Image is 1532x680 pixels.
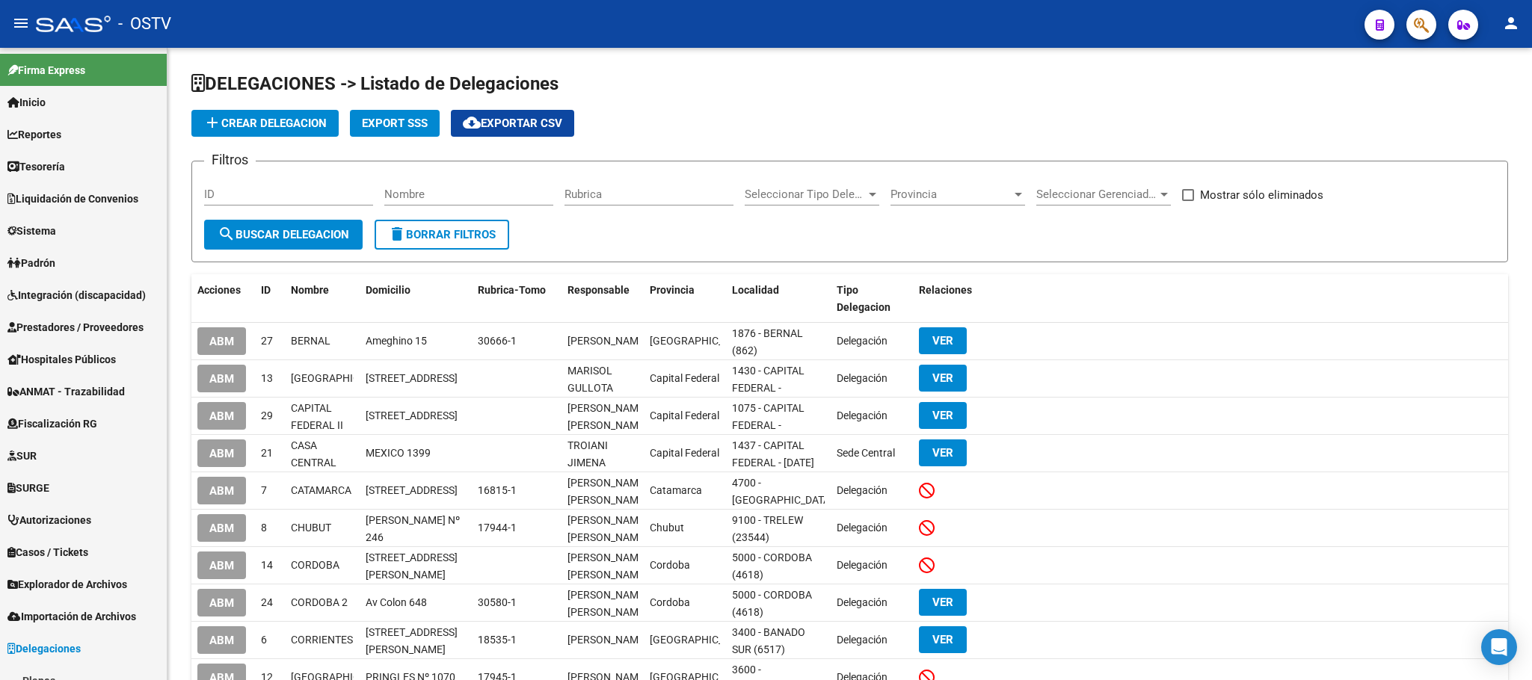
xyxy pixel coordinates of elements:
span: Delegación [837,522,887,534]
datatable-header-cell: Acciones [191,274,255,324]
span: Autorizaciones [7,512,91,528]
span: 21 [261,447,273,459]
button: VER [919,327,967,354]
span: Delegación [837,559,887,571]
span: Tipo Delegacion [837,284,890,313]
span: AVDA BELGRANO Nº 1065 [366,484,458,496]
button: Export SSS [350,110,440,137]
span: MARTIN CUTILLO Nº 246 [366,514,460,543]
span: 16815-1 [478,484,517,496]
span: 14 [261,559,273,571]
span: Casos / Tickets [7,544,88,560]
span: CAPITAL FEDERAL II [291,402,343,431]
span: ABM [209,522,234,535]
span: VER [932,446,953,460]
span: ABM [209,596,234,610]
span: ABM [209,447,234,460]
span: SUR [7,448,37,464]
span: BERNAL [291,335,330,347]
span: Sistema [7,223,56,239]
datatable-header-cell: Tipo Delegacion [831,274,913,324]
span: Prestadores / Proveedores [7,319,144,336]
span: CARRION JUAN CARLOS [567,477,647,506]
mat-icon: add [203,114,221,132]
button: Buscar Delegacion [204,220,363,250]
button: ABM [197,477,246,504]
button: ABM [197,402,246,430]
span: Sede Central [837,447,895,459]
span: SURGE [7,480,49,496]
span: Abeijon Kevin Aaron [567,589,647,618]
span: Delegación [837,409,887,421]
span: ABM [209,484,234,498]
span: 30580-1 [478,596,517,608]
span: Tesorería [7,158,65,175]
span: CORRIENTES [291,634,353,646]
span: Catamarca [650,484,702,496]
button: ABM [197,626,246,654]
span: AV COSTANERA GRAL SAN MARTIN Nº 252 [366,626,458,655]
button: VER [919,589,967,616]
span: Importación de Archivos [7,608,136,625]
span: MARISOL GULLOTA MARISOL [567,365,613,411]
span: Crear Delegacion [203,117,327,130]
span: Buscar Delegacion [218,228,349,241]
span: Chubut [650,522,684,534]
mat-icon: cloud_download [463,114,481,132]
span: 1876 - BERNAL (862) [732,327,803,356]
span: Provincia [890,188,1012,201]
span: 1430 - CAPITAL FEDERAL - ARIAS(3401-5000) (20579) [732,365,819,427]
span: CORDOBA 2 [291,596,348,608]
span: 29 [261,409,273,421]
datatable-header-cell: Localidad [726,274,831,324]
span: ABM [209,372,234,386]
button: ABM [197,327,246,355]
mat-icon: delete [388,225,406,243]
span: Borrar Filtros [388,228,496,241]
span: VER [932,633,953,646]
span: 13 [261,372,273,384]
datatable-header-cell: Domicilio [360,274,472,324]
span: SANTIAGO DEL ESTERO 112 PISO 4 OFICINA 12 [366,409,458,421]
button: VER [919,439,967,466]
span: Capital Federal [650,372,719,384]
span: AV POETA LUGONES Nº 161 [366,551,458,581]
span: Av Colon 648 [366,596,427,608]
span: INSAURRALDE MARIA ESTHER [567,402,647,431]
span: [GEOGRAPHIC_DATA] [650,634,751,646]
span: ABM [209,335,234,348]
span: 8 [261,522,267,534]
span: BARRIA MARIA FLORENCIA [567,514,647,543]
span: ABM [209,634,234,647]
span: CORDOBA [291,559,339,571]
button: ABM [197,514,246,542]
span: Cordoba [650,559,690,571]
datatable-header-cell: Provincia [644,274,726,324]
span: 9100 - TRELEW (23544) [732,514,803,543]
span: Export SSS [362,117,428,130]
div: Open Intercom Messenger [1481,629,1517,665]
button: Borrar Filtros [375,220,509,250]
span: DELEGACIONES -> Listado de Delegaciones [191,73,559,94]
span: Seleccionar Tipo Delegacion [745,188,866,201]
span: Mostrar sólo eliminados [1200,186,1323,204]
button: Crear Delegacion [191,110,339,137]
span: CASA CENTRAL CABA [291,439,336,486]
span: Liquidación de Convenios [7,191,138,207]
span: Inicio [7,94,46,111]
mat-icon: menu [12,14,30,32]
span: Seleccionar Gerenciador [1036,188,1157,201]
span: 18535-1 [478,634,517,646]
datatable-header-cell: Nombre [285,274,360,324]
span: Fiscalización RG [7,415,97,432]
span: Delegación [837,484,887,496]
span: Cordoba [650,596,690,608]
button: ABM [197,439,246,467]
button: VER [919,402,967,429]
span: Integración (discapacidad) [7,287,146,303]
span: VER [932,334,953,347]
span: 24 [261,596,273,608]
span: Capital Federal [650,447,719,459]
span: Exportar CSV [463,117,562,130]
span: Localidad [732,284,779,296]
